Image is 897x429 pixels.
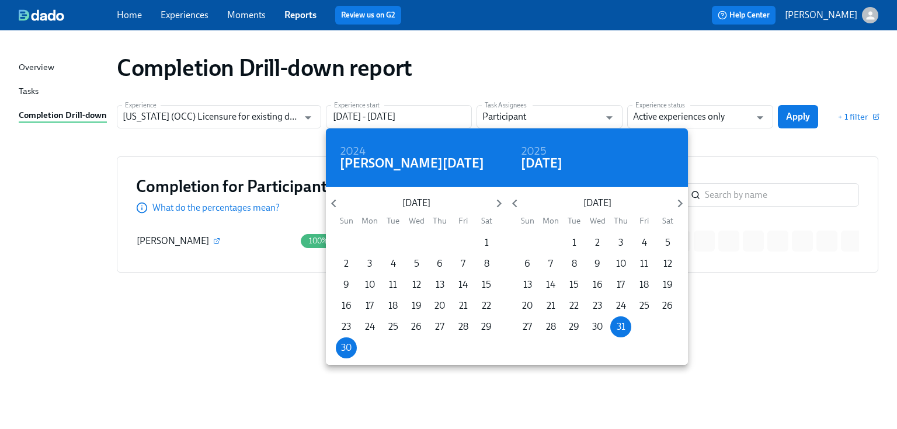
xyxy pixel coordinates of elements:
button: 13 [517,274,538,295]
p: 10 [616,257,626,270]
button: 30 [587,316,608,337]
p: 17 [617,278,625,291]
button: 11 [634,253,655,274]
button: 13 [429,274,450,295]
p: 6 [524,257,530,270]
p: 7 [461,257,465,270]
p: 30 [341,341,352,354]
p: 17 [366,299,374,312]
button: 4 [634,232,655,253]
button: 21 [453,295,474,316]
button: 2024 [340,146,366,158]
button: 8 [564,253,585,274]
button: 8 [476,253,497,274]
p: 27 [523,320,532,333]
p: 24 [365,320,375,333]
button: 17 [359,295,380,316]
p: 7 [548,257,553,270]
p: 13 [436,278,444,291]
p: 8 [572,257,577,270]
button: 6 [517,253,538,274]
p: 29 [481,320,492,333]
span: Sun [517,215,538,226]
button: 24 [359,316,380,337]
button: 25 [634,295,655,316]
button: 20 [517,295,538,316]
button: 5 [657,232,678,253]
p: 11 [389,278,397,291]
p: 9 [594,257,600,270]
button: 15 [564,274,585,295]
button: 28 [453,316,474,337]
p: 2 [344,257,349,270]
p: 3 [618,236,623,249]
span: Mon [540,215,561,226]
p: 18 [388,299,398,312]
p: 13 [523,278,532,291]
p: 12 [663,257,672,270]
button: 27 [429,316,450,337]
button: 1 [476,232,497,253]
button: 18 [383,295,404,316]
p: 14 [546,278,555,291]
button: 29 [564,316,585,337]
p: 27 [435,320,444,333]
p: 22 [482,299,491,312]
h4: [PERSON_NAME][DATE] [340,155,484,172]
p: [DATE] [342,197,491,210]
button: 14 [453,274,474,295]
button: 6 [429,253,450,274]
button: [PERSON_NAME][DATE] [340,158,484,169]
button: 3 [610,232,631,253]
p: 20 [522,299,533,312]
p: 1 [485,236,489,249]
button: 27 [517,316,538,337]
p: 4 [642,236,647,249]
button: 22 [564,295,585,316]
button: 17 [610,274,631,295]
button: 9 [336,274,357,295]
p: 2 [595,236,600,249]
span: Sat [657,215,678,226]
p: 23 [342,320,351,333]
p: 3 [367,257,372,270]
p: 28 [546,320,556,333]
p: 28 [458,320,468,333]
p: 20 [434,299,445,312]
p: 14 [458,278,468,291]
p: 19 [663,278,673,291]
button: 23 [587,295,608,316]
button: 19 [406,295,427,316]
button: 31 [610,316,631,337]
p: 9 [343,278,349,291]
span: Tue [383,215,404,226]
p: 21 [547,299,555,312]
button: 24 [610,295,631,316]
span: Fri [634,215,655,226]
button: 16 [336,295,357,316]
button: 7 [453,253,474,274]
button: 22 [476,295,497,316]
p: 25 [388,320,398,333]
p: 18 [639,278,649,291]
p: 30 [592,320,603,333]
p: 15 [569,278,579,291]
p: [DATE] [523,197,672,210]
button: 11 [383,274,404,295]
p: 10 [365,278,375,291]
p: 16 [342,299,352,312]
p: 23 [593,299,602,312]
button: 21 [540,295,561,316]
span: Wed [587,215,608,226]
span: Mon [359,215,380,226]
button: 4 [383,253,404,274]
button: 18 [634,274,655,295]
p: 29 [569,320,579,333]
button: 29 [476,316,497,337]
button: 2 [336,253,357,274]
p: 15 [482,278,491,291]
span: Thu [429,215,450,226]
span: Sun [336,215,357,226]
button: 9 [587,253,608,274]
button: [DATE] [521,158,562,169]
